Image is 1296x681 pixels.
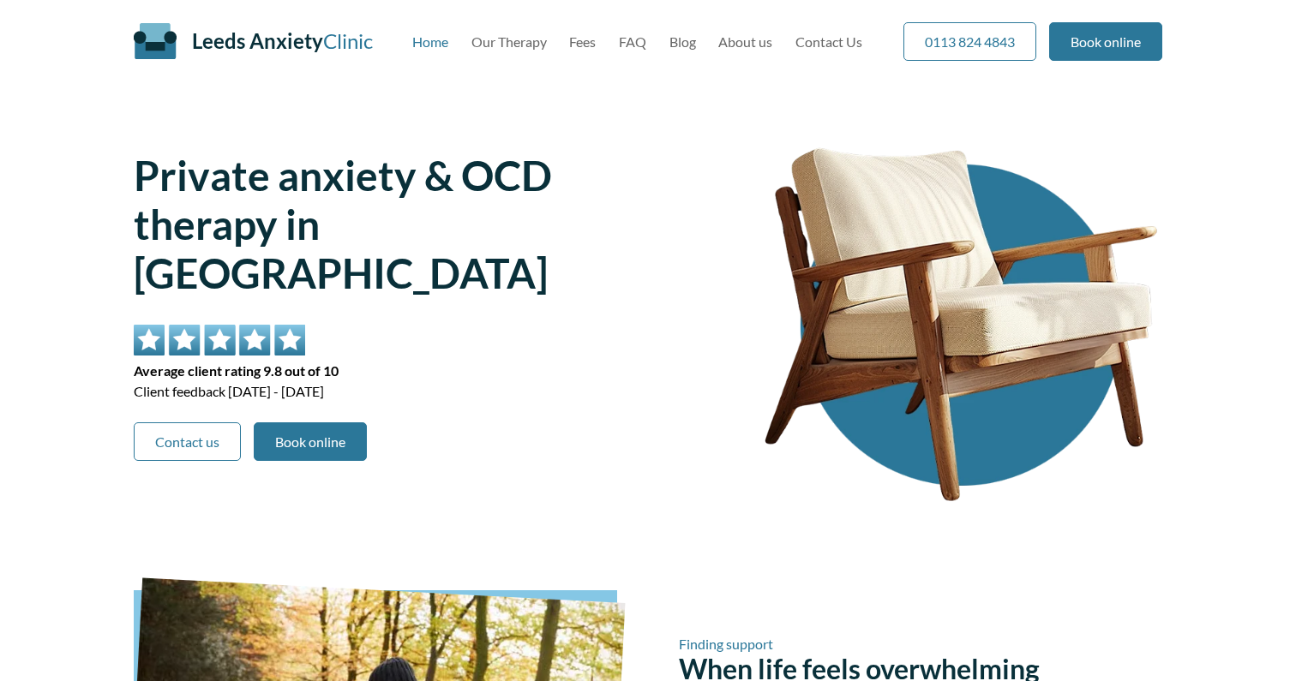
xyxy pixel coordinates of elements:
[718,33,772,50] a: About us
[679,636,1162,652] span: Finding support
[134,361,698,381] span: Average client rating 9.8 out of 10
[254,422,367,461] a: Book online
[669,33,696,50] a: Blog
[412,33,448,50] a: Home
[134,151,698,297] h1: Private anxiety & OCD therapy in [GEOGRAPHIC_DATA]
[903,22,1036,61] a: 0113 824 4843
[471,33,547,50] a: Our Therapy
[192,28,373,53] a: Leeds AnxietyClinic
[134,325,305,355] img: 5 star rating
[795,33,862,50] a: Contact Us
[1049,22,1162,61] a: Book online
[569,33,596,50] a: Fees
[134,325,698,402] div: Client feedback [DATE] - [DATE]
[192,28,323,53] span: Leeds Anxiety
[619,33,646,50] a: FAQ
[134,422,241,461] a: Contact us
